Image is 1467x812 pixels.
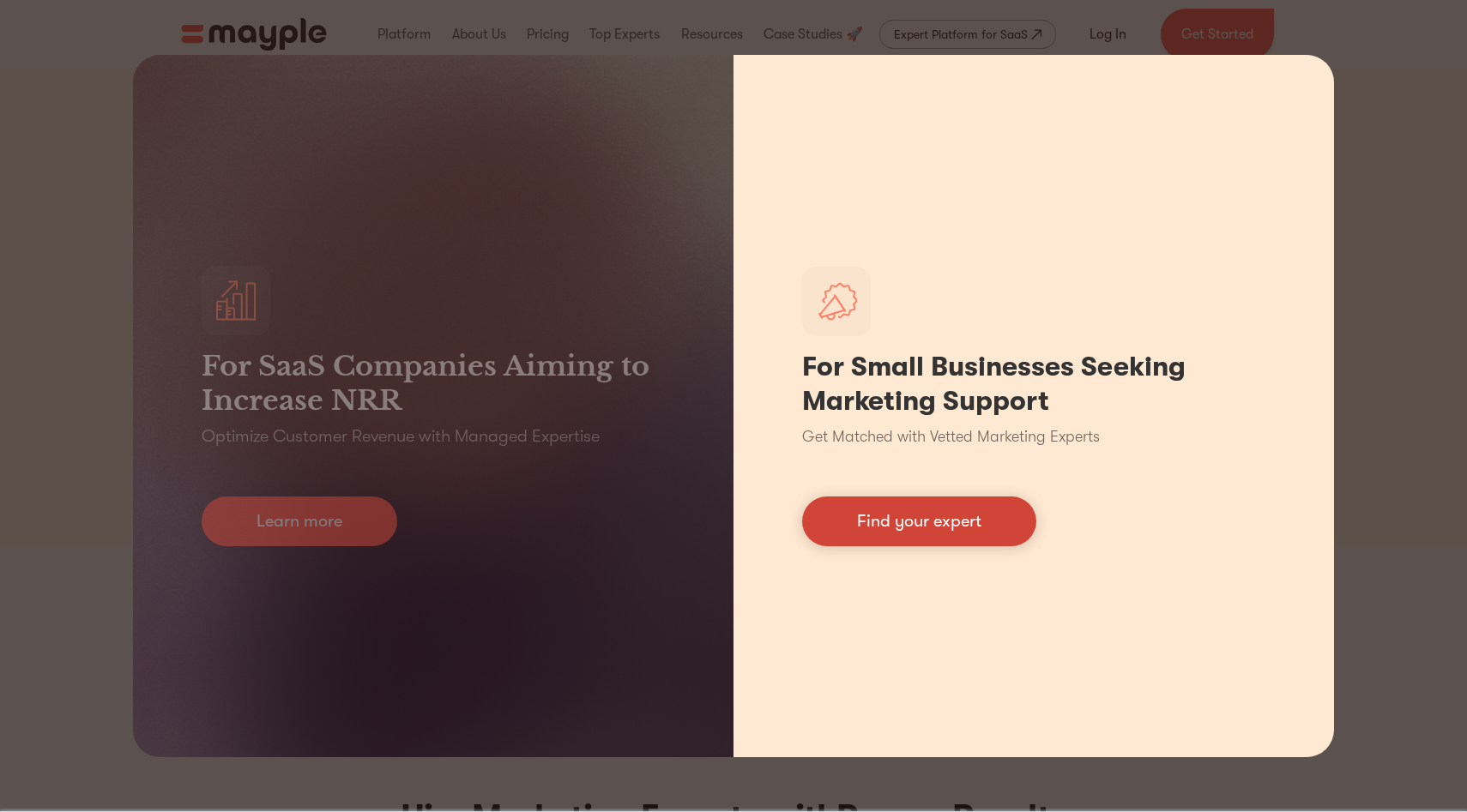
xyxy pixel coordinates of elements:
[202,349,665,418] h3: For SaaS Companies Aiming to Increase NRR
[802,425,1100,448] p: Get Matched with Vetted Marketing Experts
[202,424,600,448] p: Optimize Customer Revenue with Managed Expertise
[202,496,397,546] a: Learn more
[802,350,1265,418] h1: For Small Businesses Seeking Marketing Support
[802,496,1036,546] a: Find your expert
